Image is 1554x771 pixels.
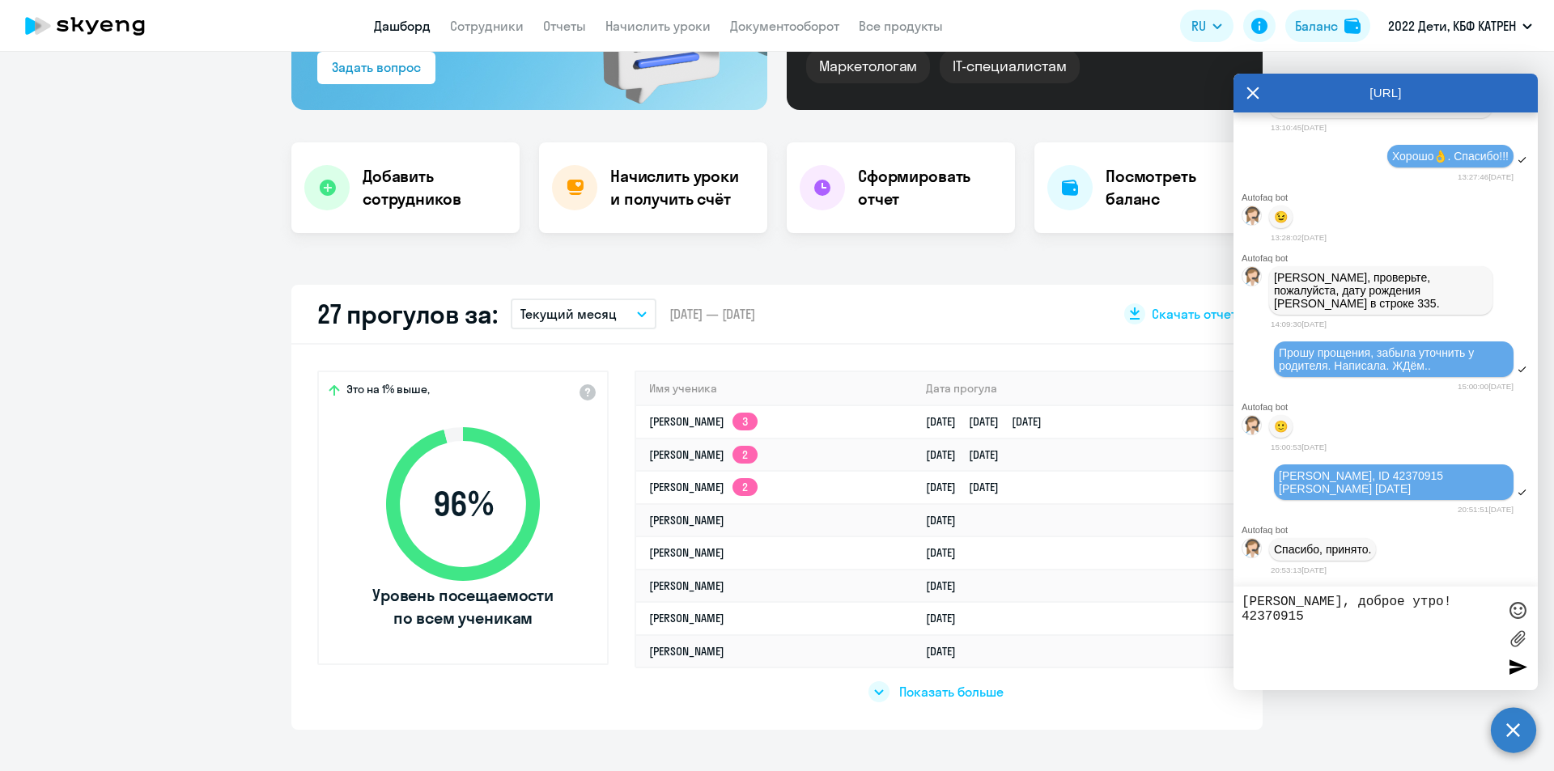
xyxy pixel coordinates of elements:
time: 20:53:13[DATE] [1271,566,1327,574]
p: Спасибо, принято. [1274,543,1371,556]
a: Сотрудники [450,18,524,34]
label: Лимит 10 файлов [1505,626,1530,650]
a: [PERSON_NAME] [649,578,724,593]
h4: Добавить сотрудников [363,165,507,210]
a: [PERSON_NAME]3 [649,414,758,429]
div: Баланс [1295,16,1338,36]
a: [DATE] [926,611,969,625]
a: [PERSON_NAME] [649,545,724,560]
p: [PERSON_NAME], проверьте, пожалуйста, дату рождения [PERSON_NAME] в строке 335. [1274,271,1488,310]
span: Скачать отчет [1152,305,1237,323]
span: [DATE] — [DATE] [669,305,755,323]
a: [DATE][DATE][DATE] [926,414,1055,429]
app-skyeng-badge: 2 [732,446,758,464]
a: [DATE][DATE] [926,480,1012,494]
a: [PERSON_NAME]2 [649,480,758,494]
button: RU [1180,10,1233,42]
p: 😉 [1274,210,1288,223]
a: [DATE] [926,545,969,560]
div: IT-специалистам [940,49,1079,83]
a: Начислить уроки [605,18,711,34]
time: 15:00:00[DATE] [1458,382,1514,391]
span: [PERSON_NAME], ID 42370915 [PERSON_NAME] [DATE] [1279,469,1446,495]
time: 13:10:45[DATE] [1271,123,1327,132]
a: [DATE] [926,513,969,527]
img: bot avatar [1242,539,1263,562]
img: bot avatar [1242,416,1263,439]
app-skyeng-badge: 2 [732,478,758,496]
button: Балансbalance [1285,10,1370,42]
span: Уровень посещаемости по всем ученикам [370,584,556,629]
span: Это на 1% выше, [346,382,430,401]
div: Маркетологам [806,49,930,83]
div: Autofaq bot [1242,253,1538,263]
img: balance [1344,18,1361,34]
a: [DATE][DATE] [926,447,1012,462]
a: [DATE] [926,644,969,659]
div: Autofaq bot [1242,193,1538,202]
a: Дашборд [374,18,431,34]
button: Текущий месяц [511,299,656,329]
span: 96 % [370,485,556,523]
textarea: [PERSON_NAME], доброе утро! 42370915 [1242,595,1497,682]
th: Дата прогула [913,372,1235,405]
time: 15:00:53[DATE] [1271,443,1327,451]
a: Отчеты [543,18,586,34]
a: Все продукты [859,18,943,34]
div: Задать вопрос [332,57,421,77]
th: Имя ученика [636,372,913,405]
time: 13:28:02[DATE] [1271,233,1327,242]
span: Прошу прощения, забыла уточнить у родителя. Написала. ЖДём.. [1279,346,1477,372]
p: Текущий месяц [520,304,617,324]
a: [PERSON_NAME] [649,644,724,659]
p: 2022 Дети, КБФ КАТРЕН [1388,16,1516,36]
app-skyeng-badge: 3 [732,413,758,430]
a: [DATE] [926,578,969,593]
h4: Начислить уроки и получить счёт [610,165,751,210]
a: Документооборот [730,18,839,34]
span: Показать больше [899,683,1004,701]
a: [PERSON_NAME] [649,513,724,527]
time: 14:09:30[DATE] [1271,320,1327,328]
time: 20:51:51[DATE] [1458,505,1514,514]
a: [PERSON_NAME]2 [649,447,758,462]
div: Autofaq bot [1242,402,1538,412]
h4: Посмотреть баланс [1106,165,1250,210]
p: 🙂 [1274,420,1288,433]
a: [PERSON_NAME] [649,611,724,625]
h2: 27 прогулов за: [317,298,498,330]
button: Задать вопрос [317,52,435,84]
button: 2022 Дети, КБФ КАТРЕН [1380,6,1540,45]
img: bot avatar [1242,267,1263,290]
div: Autofaq bot [1242,525,1538,535]
img: bot avatar [1242,206,1263,230]
span: Хорошо👌. Спасибо!!! [1392,150,1509,163]
h4: Сформировать отчет [858,165,1002,210]
span: RU [1191,16,1206,36]
time: 13:27:46[DATE] [1458,172,1514,181]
